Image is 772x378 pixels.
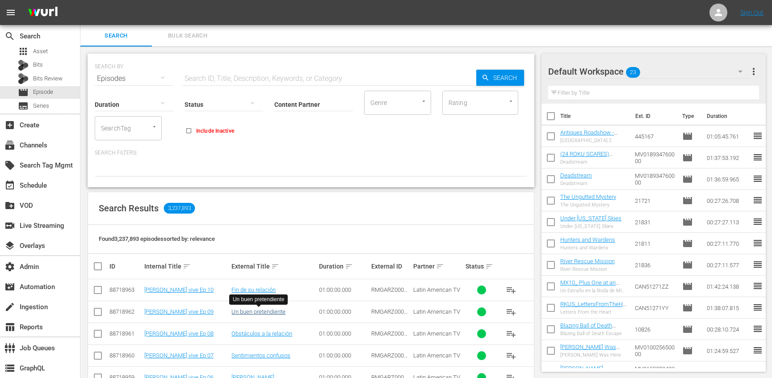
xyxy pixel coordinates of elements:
[413,286,460,293] span: Latin American TV
[413,330,460,337] span: Latin American TV
[33,74,63,83] span: Bits Review
[630,104,677,129] th: Ext. ID
[752,152,763,163] span: reorder
[150,122,159,131] button: Open
[626,63,640,82] span: 23
[485,262,493,270] span: sort
[560,258,615,265] a: River Rescue Mission
[196,127,234,135] span: Include Inactive
[631,319,679,340] td: 10826
[682,367,693,378] span: Episode
[682,324,693,335] span: Episode
[345,262,353,270] span: sort
[703,254,752,276] td: 00:27:11.577
[18,101,29,111] span: Series
[4,261,15,272] span: Admin
[371,330,410,344] span: RMGARZ00000000000008
[560,236,615,243] a: Hunters and Wardens
[703,276,752,297] td: 01:42:24.138
[631,233,679,254] td: 21811
[682,131,693,142] span: Episode
[183,262,191,270] span: sort
[703,190,752,211] td: 00:27:26.708
[703,147,752,168] td: 01:37:53.192
[560,202,616,208] div: The Ungutted Mystery
[560,288,628,294] div: Un Extraño en la Boda de Mi Hermano
[752,281,763,291] span: reorder
[560,181,592,186] div: Deadstream
[560,352,628,358] div: [PERSON_NAME] Was Here
[748,66,759,77] span: more_vert
[144,261,229,272] div: Internal Title
[371,352,410,365] span: RMGARZ00000000000007
[319,286,369,293] div: 01:00:00.000
[319,352,369,359] div: 01:00:00.000
[560,331,628,336] div: Blazing Ball of Death Escape
[500,301,522,323] button: playlist_add
[560,138,628,143] div: [GEOGRAPHIC_DATA] 2
[500,323,522,344] button: playlist_add
[752,195,763,206] span: reorder
[631,297,679,319] td: CAN51271YY
[33,60,43,69] span: Bits
[5,7,16,18] span: menu
[703,126,752,147] td: 01:05:45.761
[231,308,285,315] a: Un buen pretendiente
[231,261,316,272] div: External Title
[560,344,620,357] a: [PERSON_NAME] Was Here
[631,211,679,233] td: 21831
[4,363,15,374] span: GraphQL
[631,147,679,168] td: MV018934760000
[95,66,173,91] div: Episodes
[682,174,693,185] span: Episode
[144,286,214,293] a: [PERSON_NAME] vive Ep 10
[109,308,142,315] div: 88718962
[560,365,603,372] a: [PERSON_NAME]
[231,330,292,337] a: Obstáculos a la relación
[95,149,527,157] p: Search Filters:
[157,31,218,41] span: Bulk Search
[682,281,693,292] span: Episode
[4,120,15,130] span: Create
[319,261,369,272] div: Duration
[109,263,142,270] div: ID
[33,88,53,97] span: Episode
[413,261,463,272] div: Partner
[560,309,628,315] div: Letters From the Heart
[752,238,763,248] span: reorder
[144,352,214,359] a: [PERSON_NAME] vive Ep 07
[752,216,763,227] span: reorder
[560,245,615,251] div: Hunters and Wardens
[631,340,679,361] td: MV010025650000
[752,130,763,141] span: reorder
[682,217,693,227] span: Episode
[682,152,693,163] span: Episode
[4,302,15,312] span: Ingestion
[231,286,276,293] a: Fin de su relación
[560,266,615,272] div: River Rescue Mission
[490,70,524,86] span: Search
[682,238,693,249] span: Episode
[476,70,524,86] button: Search
[371,308,410,322] span: RMGARZ00000000000009
[560,129,619,149] a: Antiques Roadshow - [GEOGRAPHIC_DATA] 2 (S47E13)
[319,308,369,315] div: 01:00:00.000
[86,31,147,41] span: Search
[4,281,15,292] span: Automation
[560,279,619,293] a: MX10_ Plus One at an Amish Wedding
[752,259,763,270] span: reorder
[560,104,630,129] th: Title
[506,285,516,295] span: playlist_add
[631,190,679,211] td: 21721
[4,31,15,42] span: Search
[703,211,752,233] td: 00:27:27.113
[4,140,15,151] span: Channels
[740,9,764,16] a: Sign Out
[560,215,621,222] a: Under [US_STATE] Skies
[21,2,64,23] img: ans4CAIJ8jUAAAAAAAAAAAAAAAAAAAAAAAAgQb4GAAAAAAAAAAAAAAAAAAAAAAAAJMjXAAAAAAAAAAAAAAAAAAAAAAAAgAT5G...
[33,47,48,56] span: Asset
[371,263,411,270] div: External ID
[144,330,214,337] a: [PERSON_NAME] vive Ep 08
[682,345,693,356] span: Episode
[560,322,616,336] a: Blazing Ball of Death Escape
